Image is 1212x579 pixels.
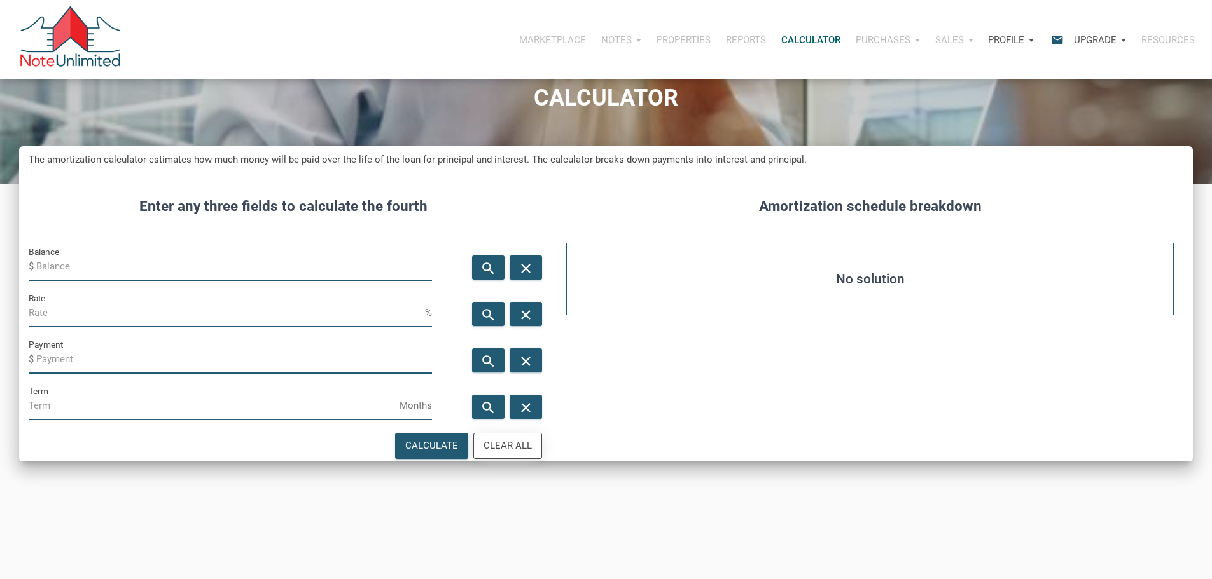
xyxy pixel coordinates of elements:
[1041,21,1066,59] button: email
[472,302,505,326] button: search
[405,439,458,453] div: Calculate
[480,260,496,276] i: search
[400,395,432,416] span: Months
[649,21,718,59] button: Properties
[29,256,36,276] span: $
[29,349,36,369] span: $
[980,21,1041,59] button: Profile
[1134,21,1202,59] button: Resources
[510,395,542,419] button: close
[1141,34,1195,46] p: Resources
[36,345,432,374] input: Payment
[510,348,542,372] button: close
[480,353,496,369] i: search
[836,266,905,292] strong: No solution
[472,348,505,372] button: search
[774,21,848,59] a: Calculator
[29,383,48,398] label: Term
[519,353,534,369] i: close
[425,303,432,323] span: %
[36,252,432,281] input: Balance
[718,21,774,59] button: Reports
[29,299,425,327] input: Rate
[480,399,496,415] i: search
[29,153,1183,167] h5: The amortization calculator estimates how much money will be paid over the life of the loan for p...
[473,433,542,459] button: Clear All
[557,196,1183,217] h4: Amortization schedule breakdown
[512,21,594,59] button: Marketplace
[781,34,840,46] p: Calculator
[29,290,45,306] label: Rate
[472,395,505,419] button: search
[1074,34,1117,46] p: Upgrade
[472,255,505,280] button: search
[657,34,711,46] p: Properties
[510,302,542,326] button: close
[510,255,542,280] button: close
[29,392,400,420] input: Term
[1050,32,1065,47] i: email
[1066,21,1134,59] button: Upgrade
[19,6,122,73] img: NoteUnlimited
[519,399,534,415] i: close
[726,34,766,46] p: Reports
[484,439,532,453] div: Clear All
[395,433,468,459] button: Calculate
[29,196,538,217] h4: Enter any three fields to calculate the fourth
[29,244,59,259] label: Balance
[519,306,534,322] i: close
[519,260,534,276] i: close
[480,306,496,322] i: search
[519,34,586,46] p: Marketplace
[988,34,1024,46] p: Profile
[10,85,1202,111] h1: CALCULATOR
[29,337,63,352] label: Payment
